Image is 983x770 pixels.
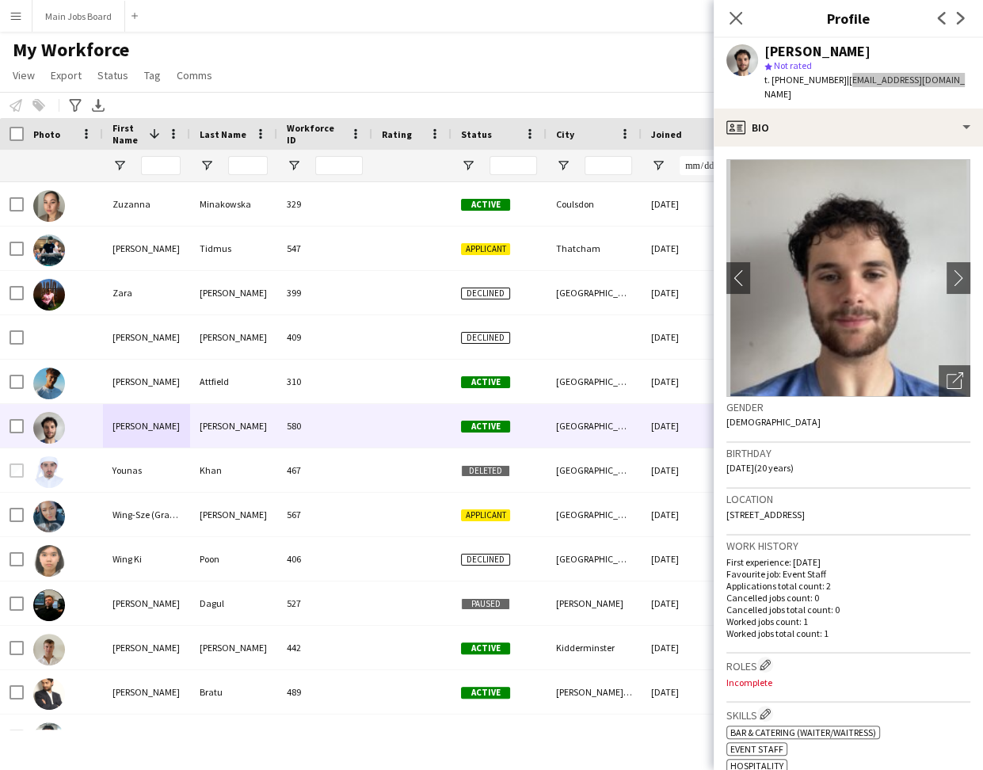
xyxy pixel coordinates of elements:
[277,448,372,492] div: 467
[726,416,821,428] span: [DEMOGRAPHIC_DATA]
[642,404,737,448] div: [DATE]
[461,554,510,566] span: Declined
[103,404,190,448] div: [PERSON_NAME]
[103,670,190,714] div: [PERSON_NAME]
[287,158,301,173] button: Open Filter Menu
[277,227,372,270] div: 547
[287,122,344,146] span: Workforce ID
[726,462,794,474] span: [DATE] (20 years)
[726,539,970,553] h3: Work history
[103,315,190,359] div: [PERSON_NAME]
[651,158,665,173] button: Open Filter Menu
[89,96,108,115] app-action-btn: Export XLSX
[103,581,190,625] div: [PERSON_NAME]
[277,404,372,448] div: 580
[103,626,190,669] div: [PERSON_NAME]
[764,74,965,100] span: | [EMAIL_ADDRESS][DOMAIN_NAME]
[112,122,143,146] span: First Name
[547,670,642,714] div: [PERSON_NAME][GEOGRAPHIC_DATA]
[33,412,65,444] img: Zach Harris
[461,128,492,140] span: Status
[547,227,642,270] div: Thatcham
[170,65,219,86] a: Comms
[726,556,970,568] p: First experience: [DATE]
[642,360,737,403] div: [DATE]
[190,670,277,714] div: Bratu
[141,156,181,175] input: First Name Filter Input
[66,96,85,115] app-action-btn: Advanced filters
[651,128,682,140] span: Joined
[585,156,632,175] input: City Filter Input
[461,465,510,477] span: Deleted
[726,706,970,722] h3: Skills
[726,627,970,639] p: Worked jobs total count: 1
[13,68,35,82] span: View
[277,493,372,536] div: 567
[190,448,277,492] div: Khan
[547,626,642,669] div: Kidderminster
[6,65,41,86] a: View
[190,715,277,758] div: [PERSON_NAME]
[277,715,372,758] div: 444
[547,493,642,536] div: [GEOGRAPHIC_DATA]
[461,288,510,299] span: Declined
[190,271,277,314] div: [PERSON_NAME]
[103,448,190,492] div: Younas
[200,158,214,173] button: Open Filter Menu
[103,360,190,403] div: [PERSON_NAME]
[103,271,190,314] div: Zara
[33,501,65,532] img: Wing-Sze (Grace) Cheuk
[103,537,190,581] div: Wing Ki
[642,581,737,625] div: [DATE]
[461,687,510,699] span: Active
[277,182,372,226] div: 329
[200,128,246,140] span: Last Name
[490,156,537,175] input: Status Filter Input
[547,537,642,581] div: [GEOGRAPHIC_DATA]
[10,463,24,478] input: Row Selection is disabled for this row (unchecked)
[726,568,970,580] p: Favourite job: Event Staff
[547,581,642,625] div: [PERSON_NAME]
[33,589,65,621] img: William Dagul
[726,604,970,616] p: Cancelled jobs total count: 0
[461,243,510,255] span: Applicant
[461,332,510,344] span: Declined
[277,626,372,669] div: 442
[547,404,642,448] div: [GEOGRAPHIC_DATA]
[730,726,876,738] span: Bar & Catering (Waiter/Waitress)
[642,182,737,226] div: [DATE]
[726,592,970,604] p: Cancelled jobs count: 0
[91,65,135,86] a: Status
[547,715,642,758] div: [GEOGRAPHIC_DATA]
[315,156,363,175] input: Workforce ID Filter Input
[547,360,642,403] div: [GEOGRAPHIC_DATA]
[33,368,65,399] img: Zach Attfield
[138,65,167,86] a: Tag
[103,715,190,758] div: [PERSON_NAME]
[726,509,805,520] span: [STREET_ADDRESS]
[461,642,510,654] span: Active
[726,492,970,506] h3: Location
[144,68,161,82] span: Tag
[33,190,65,222] img: Zuzanna Minakowska
[190,360,277,403] div: Attfield
[642,715,737,758] div: [DATE]
[190,404,277,448] div: [PERSON_NAME]
[190,493,277,536] div: [PERSON_NAME]
[103,182,190,226] div: Zuzanna
[764,44,871,59] div: [PERSON_NAME]
[33,545,65,577] img: Wing Ki Poon
[461,199,510,211] span: Active
[730,743,783,755] span: Event Staff
[33,128,60,140] span: Photo
[382,128,412,140] span: Rating
[190,182,277,226] div: Minakowska
[33,678,65,710] img: Vladut Alexandru Bratu
[97,68,128,82] span: Status
[32,1,125,32] button: Main Jobs Board
[103,227,190,270] div: [PERSON_NAME]
[726,657,970,673] h3: Roles
[642,493,737,536] div: [DATE]
[642,670,737,714] div: [DATE]
[547,448,642,492] div: [GEOGRAPHIC_DATA]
